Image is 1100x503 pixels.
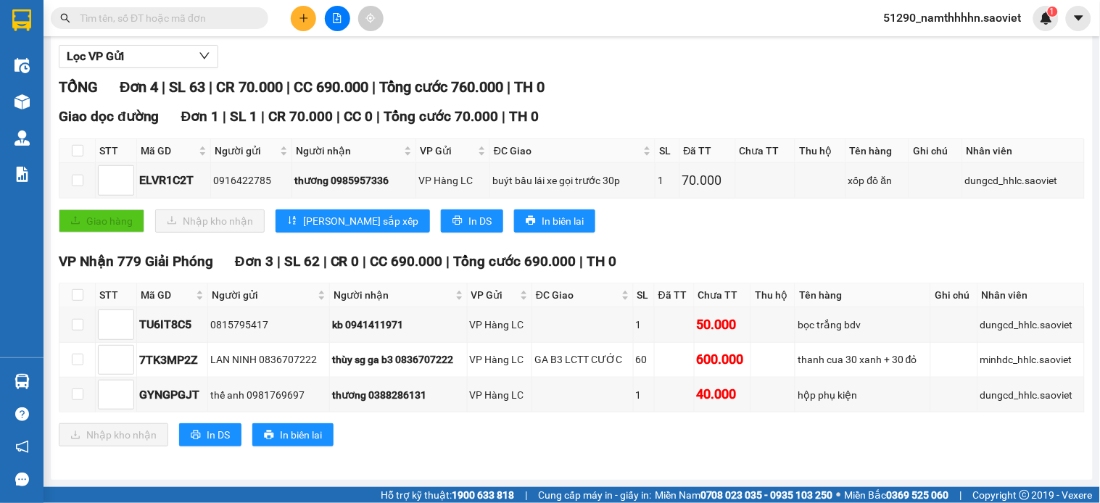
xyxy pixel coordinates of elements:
th: Tên hàng [846,139,909,163]
td: VP Hàng LC [468,307,532,342]
div: 50.000 [697,315,748,335]
span: SL 62 [284,253,320,270]
span: | [286,78,290,96]
th: Đã TT [655,283,695,307]
div: LAN NINH 0836707222 [210,352,327,367]
span: Người nhận [296,143,401,159]
div: VP Hàng LC [470,352,529,367]
div: 40.000 [697,384,748,404]
div: 60 [636,352,652,367]
strong: 0708 023 035 - 0935 103 250 [700,489,833,501]
button: file-add [325,6,350,31]
span: printer [526,215,536,227]
td: ELVR1C2T [137,163,211,198]
span: ĐC Giao [536,287,619,303]
div: VP Hàng LC [418,172,487,188]
span: CR 70.000 [268,108,333,125]
td: TU6IT8C5 [137,307,208,342]
span: | [223,108,226,125]
span: CC 0 [344,108,373,125]
span: 51290_namthhhhn.saoviet [872,9,1033,27]
div: thế anh 0981769697 [210,387,327,403]
div: xốp đồ ăn [848,172,906,188]
span: | [376,108,380,125]
span: VP Gửi [471,287,517,303]
span: | [261,108,265,125]
button: sort-ascending[PERSON_NAME] sắp xếp [276,209,430,233]
span: notification [15,440,29,454]
div: thùy sg ga b3 0836707222 [332,352,465,367]
span: Tổng cước 70.000 [384,108,498,125]
span: Đơn 1 [181,108,220,125]
span: Người gửi [212,287,315,303]
td: VP Hàng LC [468,378,532,412]
span: sort-ascending [287,215,297,227]
span: | [363,253,367,270]
span: In DS [468,213,492,229]
button: downloadNhập kho nhận [59,423,168,446]
div: 1 [658,172,677,188]
span: VP Nhận 779 Giải Phóng [59,253,213,270]
span: Tổng cước 690.000 [454,253,576,270]
div: dungcd_hhlc.saoviet [980,317,1082,333]
span: | [580,253,584,270]
div: 600.000 [697,349,748,370]
th: Chưa TT [695,283,751,307]
span: | [372,78,376,96]
span: Tổng cước 760.000 [379,78,503,96]
img: icon-new-feature [1040,12,1053,25]
span: Lọc VP Gửi [67,47,124,65]
div: dungcd_hhlc.saoviet [965,172,1082,188]
span: | [502,108,505,125]
button: plus [291,6,316,31]
span: Hỗ trợ kỹ thuật: [381,487,514,503]
span: In biên lai [542,213,584,229]
span: message [15,473,29,486]
th: Tên hàng [795,283,931,307]
div: ELVR1C2T [139,171,208,189]
span: | [323,253,327,270]
span: Đơn 3 [235,253,273,270]
span: VP Gửi [420,143,475,159]
img: logo-vxr [12,9,31,31]
td: GYNGPGJT [137,378,208,412]
input: Tìm tên, số ĐT hoặc mã đơn [80,10,251,26]
td: VP Hàng LC [416,163,490,198]
span: [PERSON_NAME] sắp xếp [303,213,418,229]
div: thương 0388286131 [332,387,465,403]
button: aim [358,6,384,31]
span: Đơn 4 [120,78,158,96]
div: kb 0941411971 [332,317,465,333]
img: solution-icon [15,167,30,182]
th: SL [656,139,680,163]
div: TU6IT8C5 [139,315,205,333]
div: thanh cua 30 xanh + 30 đỏ [798,352,928,367]
div: 1 [636,387,652,403]
div: buýt bầu lái xe gọi trước 30p [492,172,653,188]
span: | [525,487,527,503]
span: Mã GD [141,287,193,303]
strong: 0369 525 060 [887,489,949,501]
button: caret-down [1066,6,1091,31]
th: Thu hộ [795,139,846,163]
span: Cung cấp máy in - giấy in: [538,487,651,503]
span: CC 690.000 [294,78,368,96]
span: file-add [332,13,342,23]
span: TH 0 [587,253,617,270]
td: 7TK3MP2Z [137,343,208,378]
button: printerIn biên lai [514,209,595,233]
button: uploadGiao hàng [59,209,144,233]
span: caret-down [1072,12,1085,25]
th: Chưa TT [736,139,795,163]
button: printerIn biên lai [252,423,334,446]
span: question-circle [15,407,29,421]
span: 1 [1050,7,1055,17]
div: thương 0985957336 [294,172,413,188]
div: VP Hàng LC [470,317,529,333]
span: SL 1 [230,108,257,125]
div: VP Hàng LC [470,387,529,403]
span: TH 0 [514,78,545,96]
div: hộp phụ kiện [798,387,928,403]
span: TỔNG [59,78,98,96]
th: Ghi chú [909,139,963,163]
